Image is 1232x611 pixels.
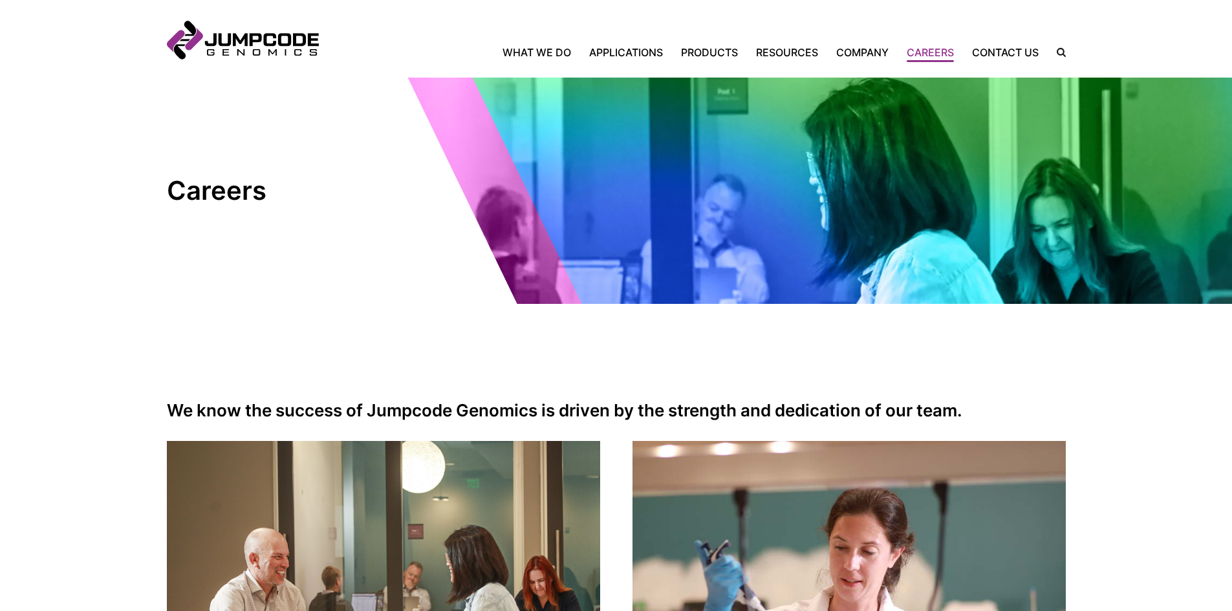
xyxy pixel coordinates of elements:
h2: We know the success of Jumpcode Genomics is driven by the strength and dedication of our team. [167,401,1066,420]
nav: Primary Navigation [319,45,1048,60]
label: Search the site. [1048,48,1066,57]
a: Careers [898,45,963,60]
a: What We Do [503,45,580,60]
a: Company [827,45,898,60]
a: Applications [580,45,672,60]
a: Products [672,45,747,60]
h1: Careers [167,175,400,207]
a: Resources [747,45,827,60]
a: Contact Us [963,45,1048,60]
